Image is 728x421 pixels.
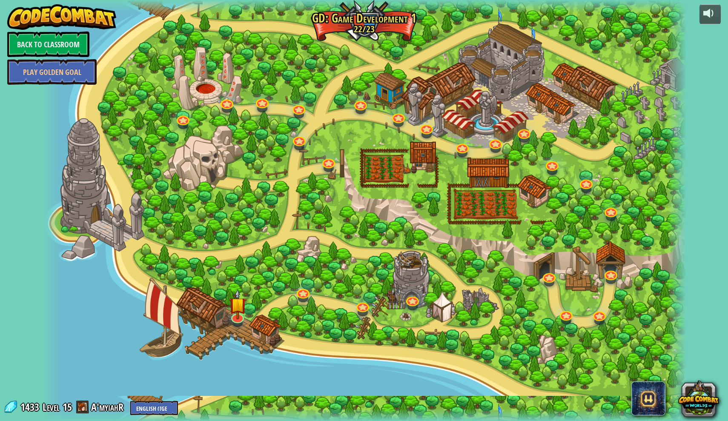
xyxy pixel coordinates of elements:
[63,400,72,414] span: 15
[20,400,42,414] span: 1433
[699,4,721,24] button: Adjust volume
[7,59,97,85] a: Play Golden Goal
[43,400,60,414] span: Level
[91,400,126,414] a: A'myiahR
[7,4,116,30] img: CodeCombat - Learn how to code by playing a game
[229,289,246,319] img: level-banner-started.png
[7,32,89,57] a: Back to Classroom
